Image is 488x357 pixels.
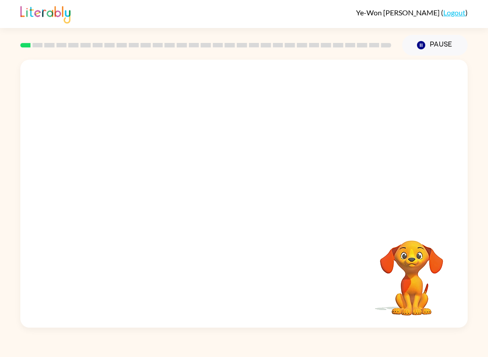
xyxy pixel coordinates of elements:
[402,35,468,56] button: Pause
[356,8,468,17] div: ( )
[20,4,70,23] img: Literably
[366,226,457,317] video: Your browser must support playing .mp4 files to use Literably. Please try using another browser.
[443,8,465,17] a: Logout
[356,8,441,17] span: Ye-Won [PERSON_NAME]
